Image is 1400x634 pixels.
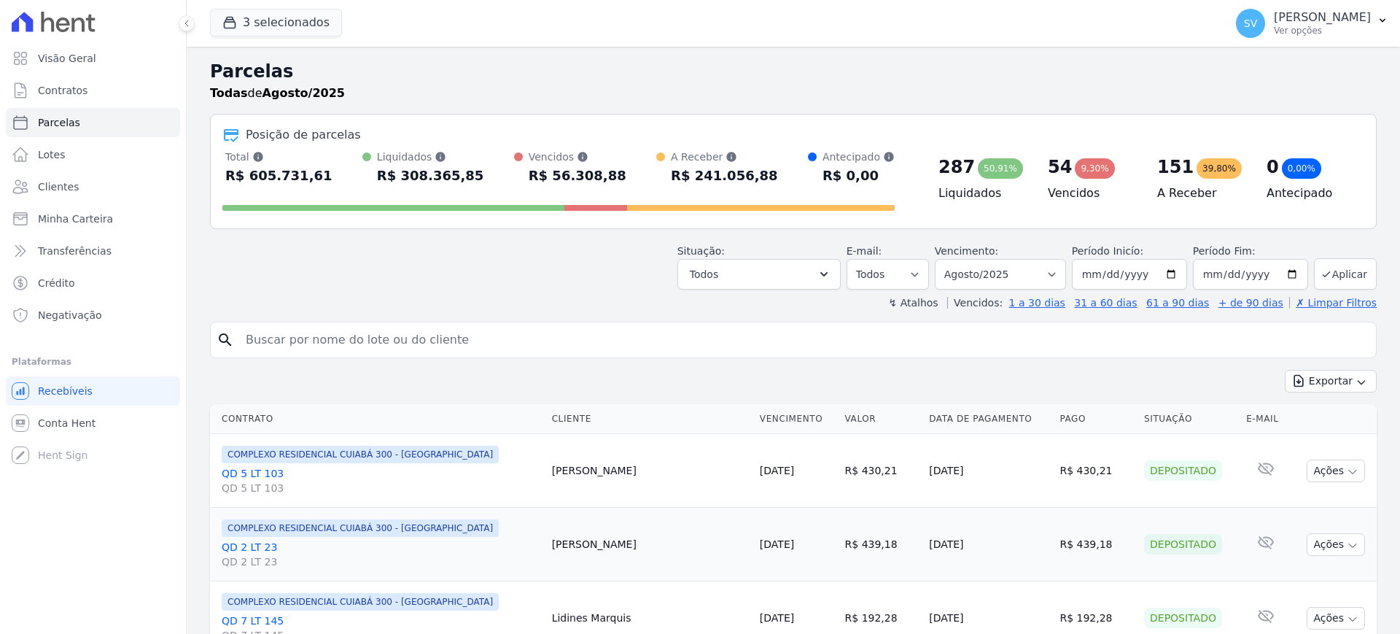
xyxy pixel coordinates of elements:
h4: A Receber [1157,185,1243,202]
div: 151 [1157,155,1194,179]
a: Conta Hent [6,409,180,438]
span: Crédito [38,276,75,290]
a: + de 90 dias [1218,297,1283,309]
div: 0,00% [1282,158,1321,179]
a: Crédito [6,268,180,298]
div: 39,80% [1197,158,1242,179]
th: Data de Pagamento [923,404,1054,434]
span: Parcelas [38,115,80,130]
div: Antecipado [822,150,895,164]
p: de [210,85,345,102]
input: Buscar por nome do lote ou do cliente [237,325,1370,355]
span: Lotes [38,147,66,162]
a: QD 5 LT 103QD 5 LT 103 [222,466,540,495]
a: Visão Geral [6,44,180,73]
a: 61 a 90 dias [1146,297,1209,309]
div: R$ 605.731,61 [225,164,332,188]
span: Transferências [38,244,112,258]
span: Recebíveis [38,384,93,398]
label: Vencimento: [935,245,998,257]
td: R$ 439,18 [1054,508,1138,581]
button: Todos [677,259,841,290]
div: A Receber [671,150,778,164]
a: ✗ Limpar Filtros [1289,297,1377,309]
strong: Agosto/2025 [262,86,345,100]
td: R$ 430,21 [839,434,924,508]
button: 3 selecionados [210,9,342,36]
span: SV [1244,18,1257,28]
div: Liquidados [377,150,484,164]
span: QD 5 LT 103 [222,481,540,495]
h2: Parcelas [210,58,1377,85]
div: Vencidos [529,150,626,164]
a: 1 a 30 dias [1009,297,1065,309]
th: Situação [1138,404,1240,434]
td: R$ 439,18 [839,508,924,581]
i: search [217,331,234,349]
h4: Vencidos [1048,185,1134,202]
a: Negativação [6,301,180,330]
th: Contrato [210,404,546,434]
label: E-mail: [847,245,882,257]
div: 287 [938,155,975,179]
button: Aplicar [1314,258,1377,290]
strong: Todas [210,86,248,100]
div: 0 [1267,155,1279,179]
div: R$ 0,00 [822,164,895,188]
label: ↯ Atalhos [888,297,938,309]
div: R$ 56.308,88 [529,164,626,188]
button: Exportar [1285,370,1377,393]
div: Depositado [1144,608,1222,628]
a: Minha Carteira [6,204,180,233]
div: Depositado [1144,534,1222,554]
a: QD 2 LT 23QD 2 LT 23 [222,540,540,569]
div: Plataformas [12,353,174,371]
button: Ações [1307,607,1365,630]
span: Visão Geral [38,51,96,66]
span: Todos [690,266,718,283]
div: Depositado [1144,460,1222,481]
button: Ações [1307,460,1365,482]
p: Ver opções [1274,25,1371,36]
a: 31 a 60 dias [1074,297,1137,309]
td: [PERSON_NAME] [546,508,754,581]
th: Valor [839,404,924,434]
a: [DATE] [760,612,794,624]
a: Lotes [6,140,180,169]
a: Transferências [6,236,180,266]
a: Clientes [6,172,180,201]
td: [PERSON_NAME] [546,434,754,508]
h4: Antecipado [1267,185,1353,202]
h4: Liquidados [938,185,1024,202]
label: Período Inicío: [1072,245,1143,257]
div: 50,91% [978,158,1023,179]
div: 54 [1048,155,1072,179]
button: Ações [1307,533,1365,556]
td: [DATE] [923,508,1054,581]
label: Vencidos: [947,297,1003,309]
span: Negativação [38,308,102,322]
a: Recebíveis [6,376,180,406]
span: Contratos [38,83,87,98]
span: COMPLEXO RESIDENCIAL CUIABÁ 300 - [GEOGRAPHIC_DATA] [222,593,499,611]
div: R$ 308.365,85 [377,164,484,188]
label: Situação: [677,245,725,257]
td: R$ 430,21 [1054,434,1138,508]
span: COMPLEXO RESIDENCIAL CUIABÁ 300 - [GEOGRAPHIC_DATA] [222,446,499,463]
div: 9,30% [1075,158,1114,179]
label: Período Fim: [1193,244,1308,259]
div: R$ 241.056,88 [671,164,778,188]
span: Minha Carteira [38,212,113,226]
td: [DATE] [923,434,1054,508]
a: Contratos [6,76,180,105]
span: COMPLEXO RESIDENCIAL CUIABÁ 300 - [GEOGRAPHIC_DATA] [222,519,499,537]
button: SV [PERSON_NAME] Ver opções [1224,3,1400,44]
span: QD 2 LT 23 [222,554,540,569]
a: [DATE] [760,538,794,550]
span: Conta Hent [38,416,96,430]
div: Total [225,150,332,164]
span: Clientes [38,179,79,194]
th: E-mail [1240,404,1291,434]
th: Cliente [546,404,754,434]
p: [PERSON_NAME] [1274,10,1371,25]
